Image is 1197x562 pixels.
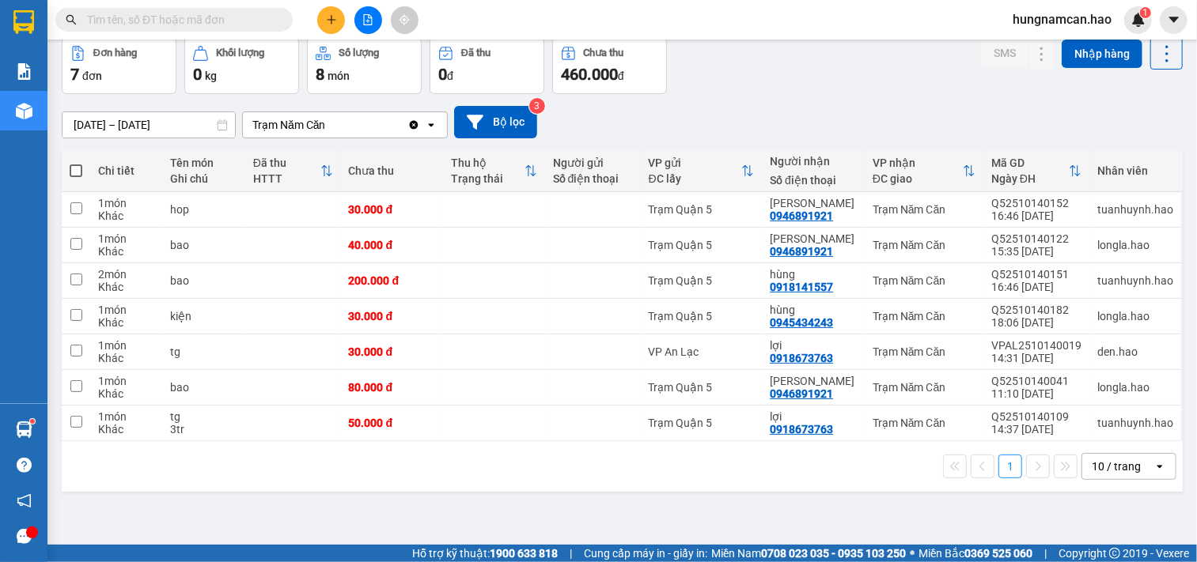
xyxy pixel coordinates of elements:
div: 0918141557 [770,281,833,293]
span: search [66,14,77,25]
button: Số lượng8món [307,37,422,94]
div: VPAL2510140019 [991,339,1081,352]
div: hùng [770,268,857,281]
div: 0946891921 [770,245,833,258]
div: kiện [170,310,237,322]
div: Trạm Quận 5 [649,381,755,394]
div: Trạm Năm Căn [873,381,975,394]
div: 50.000 đ [349,417,435,429]
button: Đơn hàng7đơn [62,37,176,94]
div: bao [170,381,237,394]
div: 0946891921 [770,209,833,222]
span: message [17,529,32,544]
div: 40.000 đ [349,239,435,251]
div: Trạm Năm Căn [873,203,975,216]
div: 1 món [98,410,154,423]
sup: 1 [1140,7,1151,18]
div: 16:46 [DATE] [991,209,1081,222]
button: Bộ lọc [454,106,537,138]
div: Số lượng [339,47,379,58]
th: Toggle SortBy [245,150,341,192]
span: 8 [316,65,324,84]
th: Toggle SortBy [641,150,763,192]
th: Toggle SortBy [983,150,1089,192]
sup: 1 [30,419,35,424]
div: longla.hao [1097,310,1173,322]
div: tuan anh [770,375,857,387]
div: hùng [770,304,857,316]
button: Chưa thu460.000đ [552,37,667,94]
span: 0 [438,65,447,84]
div: HTTT [253,172,320,185]
span: copyright [1109,548,1120,559]
span: 1 [1142,7,1148,18]
span: plus [326,14,337,25]
div: Nhân viên [1097,164,1173,177]
div: Trạm Quận 5 [649,274,755,287]
span: file-add [362,14,373,25]
div: den.hao [1097,345,1173,358]
span: aim [399,14,410,25]
div: Người gửi [553,157,633,169]
button: plus [317,6,345,34]
button: Nhập hàng [1062,40,1142,68]
div: Q52510140151 [991,268,1081,281]
span: hungnamcan.hao [1000,9,1124,29]
div: VP An Lạc [649,345,755,358]
strong: 0708 023 035 - 0935 103 250 [761,547,906,560]
div: Trạm Năm Căn [873,310,975,322]
div: 1 món [98,339,154,352]
div: Q52510140152 [991,197,1081,209]
div: Q52510140109 [991,410,1081,423]
span: món [328,70,350,82]
span: Miền Bắc [919,545,1032,562]
button: file-add [354,6,382,34]
div: bao [170,239,237,251]
div: 3tr [170,423,237,436]
div: 15:35 [DATE] [991,245,1081,258]
div: Trạng thái [451,172,525,185]
div: 10 / trang [1092,458,1141,474]
div: Trạm Năm Căn [873,239,975,251]
button: SMS [981,39,1028,67]
svg: Clear value [407,119,420,131]
div: ĐC lấy [649,172,742,185]
div: Chưa thu [584,47,624,58]
div: Khối lượng [216,47,264,58]
div: Khác [98,423,154,436]
div: Trạm Năm Căn [873,345,975,358]
div: 0918673763 [770,352,833,364]
div: ĐC giao [873,172,963,185]
button: Khối lượng0kg [184,37,299,94]
div: Đã thu [461,47,491,58]
div: Khác [98,352,154,364]
div: 200.000 đ [349,274,435,287]
div: Trạm Năm Căn [873,274,975,287]
span: | [1044,545,1047,562]
div: Ghi chú [170,172,237,185]
div: Trạm Quận 5 [649,203,755,216]
span: ⚪️ [910,550,915,556]
input: Select a date range. [63,112,235,138]
div: Khác [98,281,154,293]
div: 0918673763 [770,423,833,436]
span: kg [205,70,217,82]
div: Người nhận [770,155,857,168]
div: Khác [98,316,154,329]
span: | [570,545,572,562]
div: VP nhận [873,157,963,169]
div: Số điện thoại [770,174,857,187]
div: tuan anh [770,197,857,209]
button: Đã thu0đ [430,37,544,94]
sup: 3 [529,98,545,114]
div: Trạm Năm Căn [873,417,975,429]
div: tuanhuynh.hao [1097,417,1173,429]
th: Toggle SortBy [443,150,545,192]
div: Trạm Quận 5 [649,239,755,251]
input: Selected Trạm Năm Căn. [328,117,329,133]
div: 1 món [98,232,154,245]
div: 1 món [98,304,154,316]
div: hop [170,203,237,216]
span: đ [447,70,453,82]
div: Chi tiết [98,164,154,177]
